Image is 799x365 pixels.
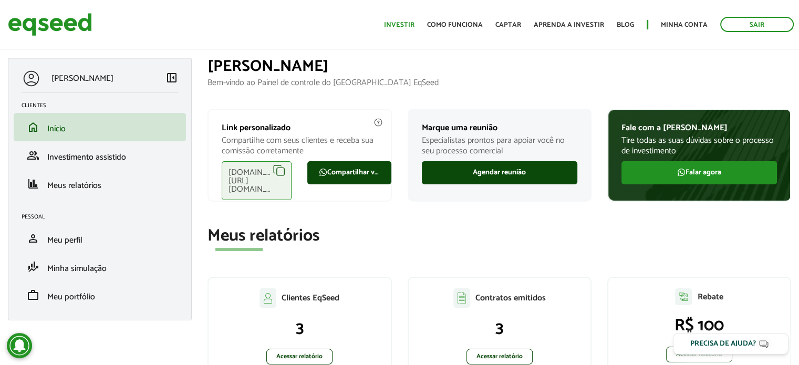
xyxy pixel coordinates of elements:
a: Captar [495,22,521,28]
img: agent-relatorio.svg [675,288,692,305]
h1: [PERSON_NAME] [207,58,791,75]
span: finance_mode [27,260,39,273]
p: Compartilhe com seus clientes e receba sua comissão corretamente [222,135,377,155]
p: Bem-vindo ao Painel de controle do [GEOGRAPHIC_DATA] EqSeed [207,78,791,88]
span: work [27,289,39,301]
a: Compartilhar via WhatsApp [307,161,391,184]
a: finance_modeMinha simulação [22,260,178,273]
a: Agendar reunião [422,161,577,184]
img: FaWhatsapp.svg [319,168,327,176]
span: person [27,232,39,245]
li: Meu portfólio [14,281,186,309]
span: Meu portfólio [47,290,95,304]
span: Início [47,122,66,136]
a: workMeu portfólio [22,289,178,301]
div: [DOMAIN_NAME][URL][DOMAIN_NAME] [222,161,292,200]
span: finance [27,178,39,190]
p: Especialistas prontos para apoiar você no seu processo comercial [422,135,577,155]
a: Falar agora [621,161,777,184]
a: Investir [384,22,414,28]
a: financeMeus relatórios [22,178,178,190]
li: Investimento assistido [14,141,186,170]
span: home [27,121,39,133]
a: Colapsar menu [165,71,178,86]
p: Link personalizado [222,123,377,133]
img: EqSeed [8,11,92,38]
h2: Meus relatórios [207,227,791,245]
span: group [27,149,39,162]
span: Minha simulação [47,262,107,276]
h2: Clientes [22,102,186,109]
li: Meus relatórios [14,170,186,198]
p: Marque uma reunião [422,123,577,133]
span: Meu perfil [47,233,82,247]
span: Investimento assistido [47,150,126,164]
a: personMeu perfil [22,232,178,245]
h2: Pessoal [22,214,186,220]
p: R$ 100 [619,316,780,336]
a: Acessar relatório [466,349,533,364]
img: agent-contratos.svg [453,288,470,308]
li: Minha simulação [14,253,186,281]
p: Contratos emitidos [475,293,546,303]
img: FaWhatsapp.svg [677,168,686,176]
a: Minha conta [661,22,708,28]
img: agent-meulink-info2.svg [373,118,383,127]
p: Clientes EqSeed [282,293,339,303]
a: groupInvestimento assistido [22,149,178,162]
span: Meus relatórios [47,179,101,193]
a: Sair [720,17,794,32]
a: Acessar relatório [666,347,732,362]
p: 3 [419,318,580,338]
li: Início [14,113,186,141]
a: Acessar relatório [266,349,333,364]
a: Aprenda a investir [534,22,604,28]
a: homeInício [22,121,178,133]
a: Blog [617,22,634,28]
span: left_panel_close [165,71,178,84]
p: Rebate [697,292,723,302]
a: Como funciona [427,22,483,28]
img: agent-clientes.svg [260,288,276,307]
p: 3 [219,318,380,338]
p: [PERSON_NAME] [51,74,113,84]
li: Meu perfil [14,224,186,253]
p: Tire todas as suas dúvidas sobre o processo de investimento [621,135,777,155]
p: Fale com a [PERSON_NAME] [621,123,777,133]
